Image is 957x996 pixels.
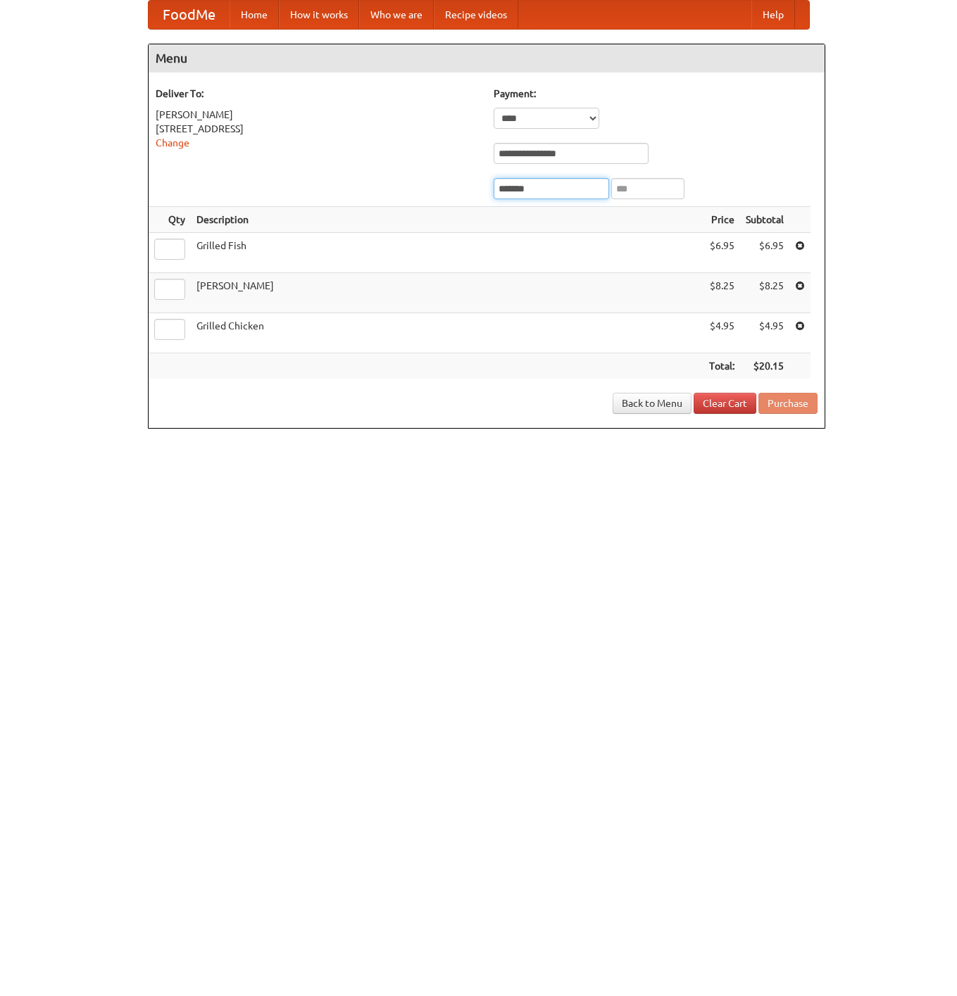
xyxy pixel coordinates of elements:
[156,87,480,101] h5: Deliver To:
[149,1,230,29] a: FoodMe
[740,273,789,313] td: $8.25
[751,1,795,29] a: Help
[740,353,789,379] th: $20.15
[359,1,434,29] a: Who we are
[191,313,703,353] td: Grilled Chicken
[703,353,740,379] th: Total:
[230,1,279,29] a: Home
[191,233,703,273] td: Grilled Fish
[740,233,789,273] td: $6.95
[740,313,789,353] td: $4.95
[149,44,825,73] h4: Menu
[191,207,703,233] th: Description
[434,1,518,29] a: Recipe videos
[703,313,740,353] td: $4.95
[703,207,740,233] th: Price
[156,108,480,122] div: [PERSON_NAME]
[703,233,740,273] td: $6.95
[758,393,818,414] button: Purchase
[149,207,191,233] th: Qty
[703,273,740,313] td: $8.25
[156,137,189,149] a: Change
[694,393,756,414] a: Clear Cart
[191,273,703,313] td: [PERSON_NAME]
[156,122,480,136] div: [STREET_ADDRESS]
[740,207,789,233] th: Subtotal
[279,1,359,29] a: How it works
[494,87,818,101] h5: Payment:
[613,393,692,414] a: Back to Menu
